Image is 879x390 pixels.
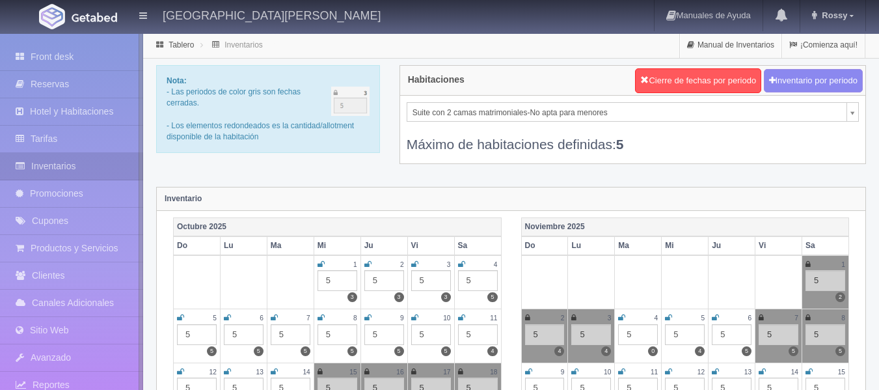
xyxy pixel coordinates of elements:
a: ¡Comienza aquí! [782,33,865,58]
small: 8 [841,314,845,322]
label: 3 [394,292,404,302]
small: 1 [353,261,357,268]
label: 4 [601,346,611,356]
div: 5 [224,324,264,345]
label: 5 [742,346,751,356]
a: Tablero [169,40,194,49]
small: 5 [213,314,217,322]
div: 5 [364,324,404,345]
b: Nota: [167,76,187,85]
div: 5 [665,324,705,345]
label: 4 [554,346,564,356]
th: Lu [220,236,267,255]
small: 12 [210,369,217,376]
small: 8 [353,314,357,322]
small: 7 [794,314,798,322]
small: 15 [349,369,357,376]
a: Inventarios [224,40,263,49]
th: Noviembre 2025 [521,217,849,236]
div: 5 [805,324,845,345]
span: Rossy [818,10,847,20]
th: Mi [314,236,360,255]
label: 2 [835,292,845,302]
th: Ma [615,236,662,255]
label: 5 [254,346,264,356]
small: 10 [443,314,450,322]
small: 3 [608,314,612,322]
small: 1 [841,261,845,268]
div: 5 [458,270,498,291]
th: Do [521,236,568,255]
div: 5 [525,324,565,345]
label: 4 [695,346,705,356]
button: Inventario por periodo [764,69,863,93]
img: cutoff.png [331,87,370,116]
th: Sa [802,236,849,255]
div: 5 [318,270,357,291]
small: 16 [396,369,403,376]
div: 5 [458,324,498,345]
small: 12 [697,369,705,376]
div: 5 [759,324,798,345]
label: 4 [487,346,497,356]
label: 5 [394,346,404,356]
th: Vi [407,236,454,255]
a: Manual de Inventarios [680,33,781,58]
th: Vi [755,236,802,255]
th: Lu [568,236,615,255]
small: 10 [604,369,611,376]
small: 13 [256,369,264,376]
th: Ju [709,236,755,255]
div: 5 [318,324,357,345]
small: 14 [303,369,310,376]
th: Do [174,236,221,255]
label: 5 [835,346,845,356]
small: 9 [400,314,404,322]
span: Suite con 2 camas matrimoniales-No apta para menores [412,103,841,122]
label: 5 [301,346,310,356]
button: Cierre de fechas por periodo [635,68,761,93]
label: 5 [207,346,217,356]
small: 9 [561,369,565,376]
div: 5 [712,324,751,345]
th: Ma [267,236,314,255]
small: 14 [791,369,798,376]
small: 5 [701,314,705,322]
th: Octubre 2025 [174,217,502,236]
div: 5 [805,270,845,291]
label: 0 [648,346,658,356]
div: 5 [177,324,217,345]
img: Getabed [72,12,117,22]
th: Sa [454,236,501,255]
div: 5 [411,270,451,291]
label: 3 [347,292,357,302]
small: 2 [400,261,404,268]
small: 4 [655,314,658,322]
div: 5 [618,324,658,345]
small: 15 [838,369,845,376]
small: 2 [561,314,565,322]
small: 17 [443,369,450,376]
th: Mi [662,236,709,255]
th: Ju [360,236,407,255]
div: - Las periodos de color gris son fechas cerradas. - Los elementos redondeados es la cantidad/allo... [156,65,380,153]
label: 5 [347,346,357,356]
small: 7 [306,314,310,322]
h4: Habitaciones [408,75,465,85]
small: 11 [651,369,658,376]
small: 4 [494,261,498,268]
a: Suite con 2 camas matrimoniales-No apta para menores [407,102,859,122]
label: 5 [487,292,497,302]
small: 18 [490,369,497,376]
small: 13 [744,369,751,376]
small: 6 [748,314,751,322]
small: 3 [447,261,451,268]
h4: [GEOGRAPHIC_DATA][PERSON_NAME] [163,7,381,23]
small: 11 [490,314,497,322]
div: Máximo de habitaciones definidas: [407,122,859,154]
div: 5 [364,270,404,291]
small: 6 [260,314,264,322]
div: 5 [271,324,310,345]
b: 5 [616,137,624,152]
label: 5 [441,346,451,356]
